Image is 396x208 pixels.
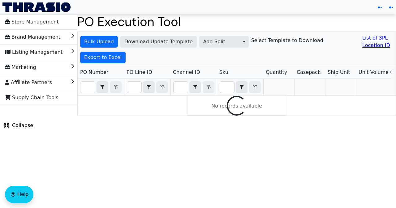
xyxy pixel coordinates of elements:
span: Export to Excel [84,54,122,61]
button: Download Update Template [120,36,197,48]
h6: Select Template to Download [251,37,323,43]
th: Filter [124,79,170,96]
span: Marketing [5,62,36,72]
span: Quantity [266,69,287,76]
span: Ship Unit [328,69,350,76]
span: PO Line ID [127,69,152,76]
button: select [97,82,108,93]
span: Choose Operator [143,81,155,93]
th: Filter [170,79,217,96]
span: Affiliate Partners [5,78,52,87]
th: Filter [78,79,124,96]
span: Channel ID [173,69,200,76]
input: Filter [80,82,95,93]
span: Choose Operator [97,81,108,93]
span: Casepack [297,69,321,76]
span: Choose Operator [236,81,247,93]
span: Supply Chain Tools [5,93,58,103]
span: Choose Operator [189,81,201,93]
span: Add Split [203,38,236,45]
button: Export to Excel [80,52,126,63]
span: Store Management [5,17,59,27]
a: List of 3PL Location ID [362,34,393,49]
span: Listing Management [5,47,62,57]
span: Help [17,191,28,198]
span: Collapse [4,122,33,129]
h1: PO Execution Tool [77,14,396,29]
input: Filter [127,82,141,93]
span: PO Number [80,69,109,76]
span: Download Update Template [124,38,193,45]
th: Filter [217,79,263,96]
span: Brand Management [5,32,60,42]
button: select [239,36,248,47]
img: Thrasio Logo [2,2,71,12]
button: select [236,82,247,93]
button: select [143,82,154,93]
button: select [190,82,201,93]
input: Filter [174,82,188,93]
button: Bulk Upload [80,36,118,48]
input: Filter [220,82,234,93]
span: Sku [219,69,228,76]
span: Bulk Upload [84,38,114,45]
button: Help floatingactionbutton [5,186,33,203]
